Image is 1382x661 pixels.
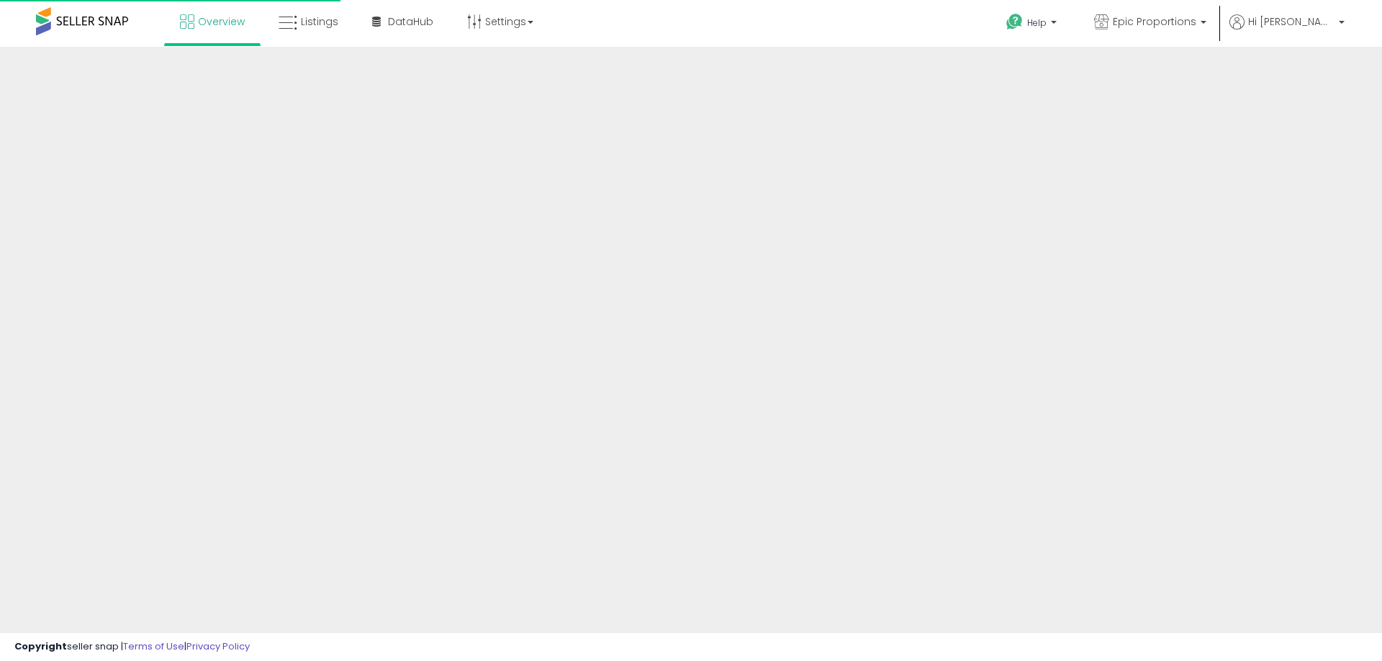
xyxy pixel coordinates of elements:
[1113,14,1196,29] span: Epic Proportions
[14,639,67,653] strong: Copyright
[123,639,184,653] a: Terms of Use
[995,2,1071,47] a: Help
[1248,14,1334,29] span: Hi [PERSON_NAME]
[14,640,250,654] div: seller snap | |
[388,14,433,29] span: DataHub
[186,639,250,653] a: Privacy Policy
[198,14,245,29] span: Overview
[1027,17,1047,29] span: Help
[1229,14,1345,47] a: Hi [PERSON_NAME]
[301,14,338,29] span: Listings
[1006,13,1024,31] i: Get Help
